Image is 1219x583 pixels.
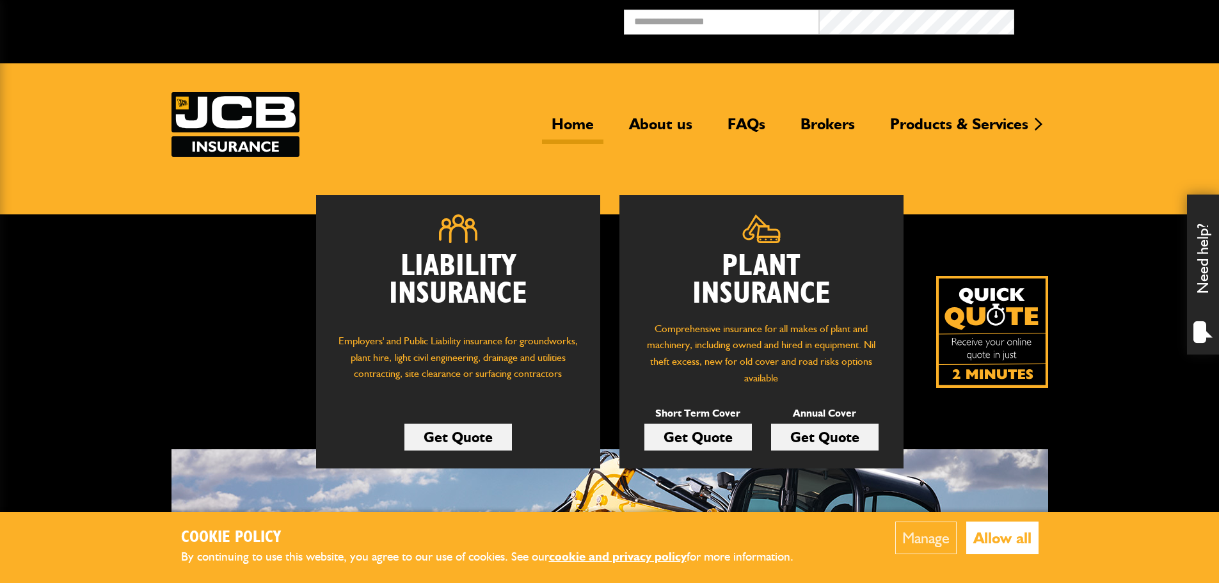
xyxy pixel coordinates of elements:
a: Products & Services [880,115,1038,144]
a: Get Quote [644,424,752,451]
h2: Cookie Policy [181,528,815,548]
a: Brokers [791,115,864,144]
a: About us [619,115,702,144]
button: Broker Login [1014,10,1209,29]
p: By continuing to use this website, you agree to our use of cookies. See our for more information. [181,547,815,567]
a: Home [542,115,603,144]
img: Quick Quote [936,276,1048,388]
p: Comprehensive insurance for all makes of plant and machinery, including owned and hired in equipm... [639,321,884,386]
a: Get Quote [771,424,879,451]
a: Get Quote [404,424,512,451]
p: Annual Cover [771,405,879,422]
a: Get your insurance quote isn just 2-minutes [936,276,1048,388]
div: Need help? [1187,195,1219,355]
h2: Liability Insurance [335,253,581,321]
button: Manage [895,522,957,554]
button: Allow all [966,522,1039,554]
img: JCB Insurance Services logo [171,92,299,157]
a: cookie and privacy policy [549,549,687,564]
a: JCB Insurance Services [171,92,299,157]
p: Employers' and Public Liability insurance for groundworks, plant hire, light civil engineering, d... [335,333,581,394]
h2: Plant Insurance [639,253,884,308]
a: FAQs [718,115,775,144]
p: Short Term Cover [644,405,752,422]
